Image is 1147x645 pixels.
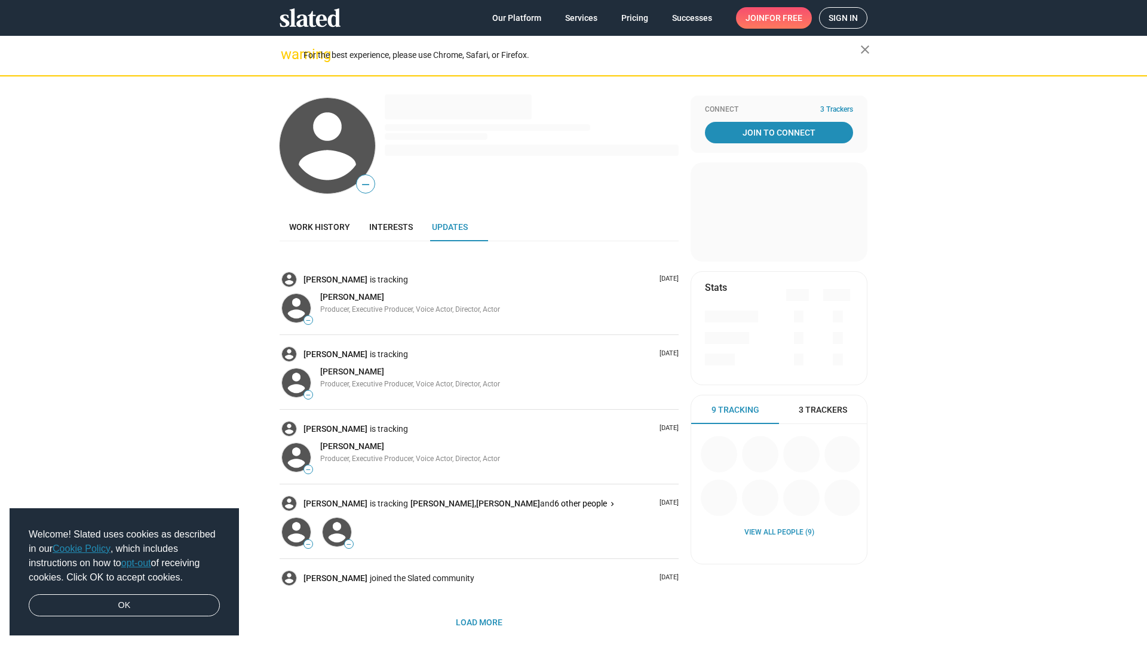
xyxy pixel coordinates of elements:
a: Services [556,7,607,29]
a: [PERSON_NAME] [303,274,370,285]
span: joined the Slated community [370,573,477,584]
a: Pricing [612,7,658,29]
span: Sign in [829,8,858,28]
a: Our Platform [483,7,551,29]
span: Successes [672,7,712,29]
span: is tracking [370,274,410,285]
a: [PERSON_NAME] [303,349,370,360]
span: Producer, Executive Producer, Voice Actor, Director, Actor [320,454,500,463]
span: — [304,466,312,473]
span: 9 Tracking [711,404,759,416]
span: [PERSON_NAME] [320,292,384,302]
a: Interests [360,213,422,241]
p: [DATE] [655,499,679,508]
span: Work history [289,222,350,232]
div: Connect [705,105,853,115]
a: Successes [663,7,722,29]
a: Sign in [819,7,867,29]
p: [DATE] [655,275,679,284]
p: [DATE] [655,573,679,582]
a: Cookie Policy [53,543,111,554]
span: — [304,541,312,548]
span: [PERSON_NAME] [320,441,384,451]
span: is tracking [370,498,410,509]
span: Welcome! Slated uses cookies as described in our , which includes instructions on how to of recei... [29,527,220,585]
span: Updates [432,222,468,232]
a: Updates [422,213,477,241]
span: is tracking [370,349,410,360]
a: [PERSON_NAME] [320,291,384,303]
span: is tracking [370,423,410,435]
mat-icon: warning [281,47,295,62]
a: [PERSON_NAME] [476,498,540,509]
span: [PERSON_NAME] [476,499,540,508]
a: opt-out [121,558,151,568]
mat-card-title: Stats [705,281,727,294]
mat-icon: close [858,42,872,57]
a: [PERSON_NAME] [303,423,370,435]
span: Services [565,7,597,29]
span: Producer, Executive Producer, Voice Actor, Director, Actor [320,305,500,314]
span: 3 Trackers [799,404,847,416]
button: 6 other people [554,498,615,509]
span: 3 Trackers [820,105,853,115]
a: dismiss cookie message [29,594,220,617]
span: for free [765,7,802,29]
span: and [540,499,554,508]
button: Load More [446,612,512,633]
span: [PERSON_NAME], [410,499,476,508]
span: — [304,317,312,324]
div: cookieconsent [10,508,239,636]
a: [PERSON_NAME], [410,498,476,509]
mat-icon: keyboard_arrow_right [608,499,617,510]
span: — [304,392,312,398]
a: Join To Connect [705,122,853,143]
span: [PERSON_NAME] [320,367,384,376]
p: [DATE] [655,424,679,433]
span: Pricing [621,7,648,29]
a: View all People (9) [744,528,814,537]
a: [PERSON_NAME] [320,441,384,452]
a: Joinfor free [736,7,812,29]
a: [PERSON_NAME] [303,573,370,584]
a: Work history [280,213,360,241]
a: [PERSON_NAME] [320,366,384,377]
span: Our Platform [492,7,541,29]
span: Load More [456,612,502,633]
p: [DATE] [655,349,679,358]
div: For the best experience, please use Chrome, Safari, or Firefox. [303,47,860,63]
span: Producer, Executive Producer, Voice Actor, Director, Actor [320,380,500,388]
span: — [345,541,353,548]
a: [PERSON_NAME] [303,498,370,509]
span: Interests [369,222,413,232]
span: Join To Connect [707,122,851,143]
span: — [357,177,375,192]
span: Join [746,7,802,29]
